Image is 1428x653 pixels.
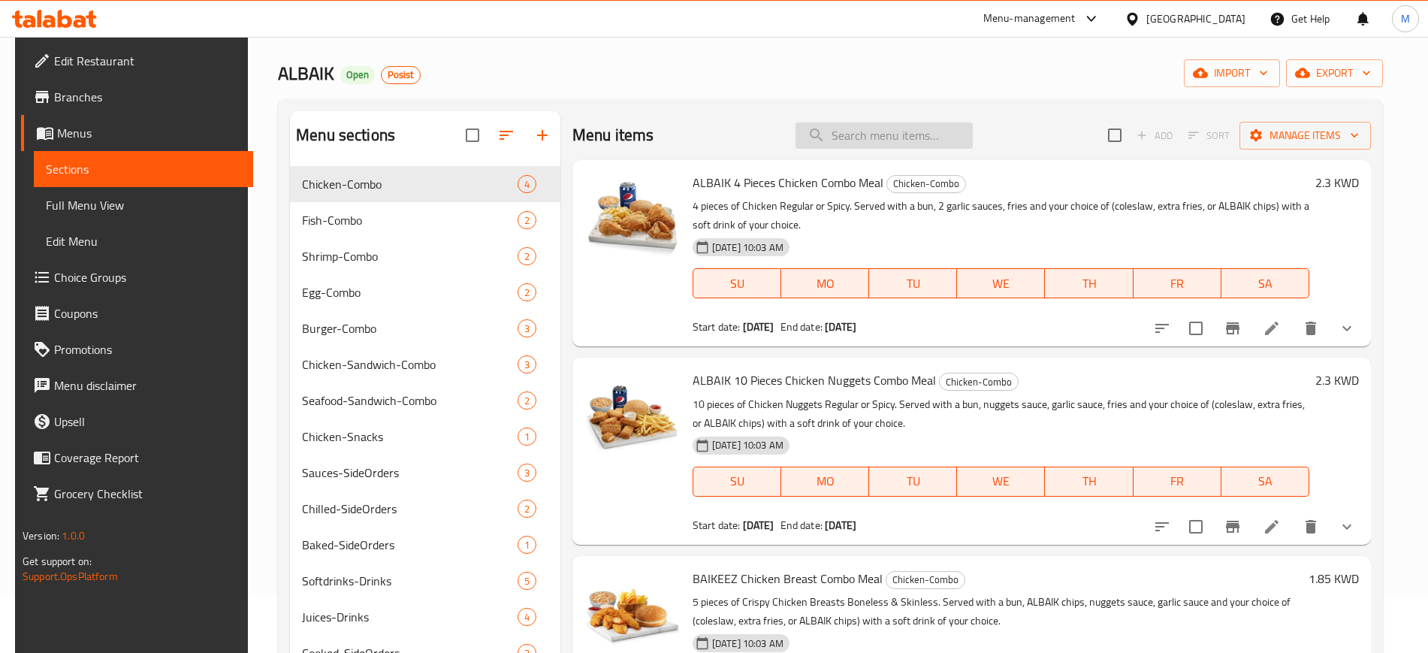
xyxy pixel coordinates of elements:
[21,331,253,367] a: Promotions
[693,197,1309,234] p: 4 pieces of Chicken Regular or Spicy. Served with a bun, 2 garlic sauces, fries and your choice o...
[518,249,536,264] span: 2
[54,449,241,467] span: Coverage Report
[1315,172,1359,193] h6: 2.3 KWD
[1293,310,1329,346] button: delete
[1293,509,1329,545] button: delete
[1221,268,1309,298] button: SA
[34,187,253,223] a: Full Menu View
[23,567,118,586] a: Support.OpsPlatform
[699,470,775,492] span: SU
[584,370,681,466] img: ALBAIK 10 Pieces Chicken Nuggets Combo Meal
[886,175,966,193] div: Chicken-Combo
[693,171,883,194] span: ALBAIK 4 Pieces Chicken Combo Meal
[382,68,420,81] span: Posist
[290,274,560,310] div: Egg-Combo2
[1338,319,1356,337] svg: Show Choices
[290,419,560,455] div: Chicken-Snacks1
[518,466,536,480] span: 3
[1239,122,1371,150] button: Manage items
[46,232,241,250] span: Edit Menu
[825,317,856,337] b: [DATE]
[46,160,241,178] span: Sections
[886,571,965,588] span: Chicken-Combo
[1134,268,1221,298] button: FR
[340,66,375,84] div: Open
[518,608,536,626] div: items
[34,223,253,259] a: Edit Menu
[693,395,1309,433] p: 10 pieces of Chicken Nuggets Regular or Spicy. Served with a bun, nuggets sauce, garlic sauce, fr...
[518,536,536,554] div: items
[21,259,253,295] a: Choice Groups
[302,500,518,518] span: Chilled-SideOrders
[693,317,741,337] span: Start date:
[54,413,241,431] span: Upsell
[1215,509,1251,545] button: Branch-specific-item
[781,467,869,497] button: MO
[706,240,789,255] span: [DATE] 10:03 AM
[518,175,536,193] div: items
[780,317,823,337] span: End date:
[518,430,536,444] span: 1
[780,515,823,535] span: End date:
[693,593,1303,630] p: 5 pieces of Crispy Chicken Breasts Boneless & Skinless. Served with a bun, ALBAIK chips, nuggets ...
[983,10,1076,28] div: Menu-management
[886,571,965,589] div: Chicken-Combo
[1298,64,1371,83] span: export
[787,273,863,295] span: MO
[290,346,560,382] div: Chicken-Sandwich-Combo3
[290,310,560,346] div: Burger-Combo3
[1329,509,1365,545] button: show more
[302,428,518,446] span: Chicken-Snacks
[518,464,536,482] div: items
[693,369,936,391] span: ALBAIK 10 Pieces Chicken Nuggets Combo Meal
[1221,467,1309,497] button: SA
[518,394,536,408] span: 2
[54,340,241,358] span: Promotions
[887,175,965,192] span: Chicken-Combo
[290,166,560,202] div: Chicken-Combo4
[1045,467,1133,497] button: TH
[1180,511,1212,543] span: Select to update
[518,355,536,373] div: items
[457,119,488,151] span: Select all sections
[1338,518,1356,536] svg: Show Choices
[1051,470,1127,492] span: TH
[699,273,775,295] span: SU
[296,124,395,147] h2: Menu sections
[21,79,253,115] a: Branches
[54,376,241,395] span: Menu disclaimer
[518,322,536,336] span: 3
[302,319,518,337] span: Burger-Combo
[1309,568,1359,589] h6: 1.85 KWD
[21,440,253,476] a: Coverage Report
[21,115,253,151] a: Menus
[21,404,253,440] a: Upsell
[302,211,518,229] span: Fish-Combo
[825,515,856,535] b: [DATE]
[302,355,518,373] div: Chicken-Sandwich-Combo
[518,213,536,228] span: 2
[21,295,253,331] a: Coupons
[1179,124,1239,147] span: Select section first
[23,552,92,571] span: Get support on:
[1263,518,1281,536] a: Edit menu item
[518,538,536,552] span: 1
[290,527,560,563] div: Baked-SideOrders1
[869,467,957,497] button: TU
[518,211,536,229] div: items
[963,273,1039,295] span: WE
[46,196,241,214] span: Full Menu View
[302,175,518,193] span: Chicken-Combo
[781,268,869,298] button: MO
[1196,64,1268,83] span: import
[1131,124,1179,147] span: Add item
[1051,273,1127,295] span: TH
[302,572,518,590] div: Softdrinks-Drinks
[875,273,951,295] span: TU
[706,636,789,651] span: [DATE] 10:03 AM
[518,358,536,372] span: 3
